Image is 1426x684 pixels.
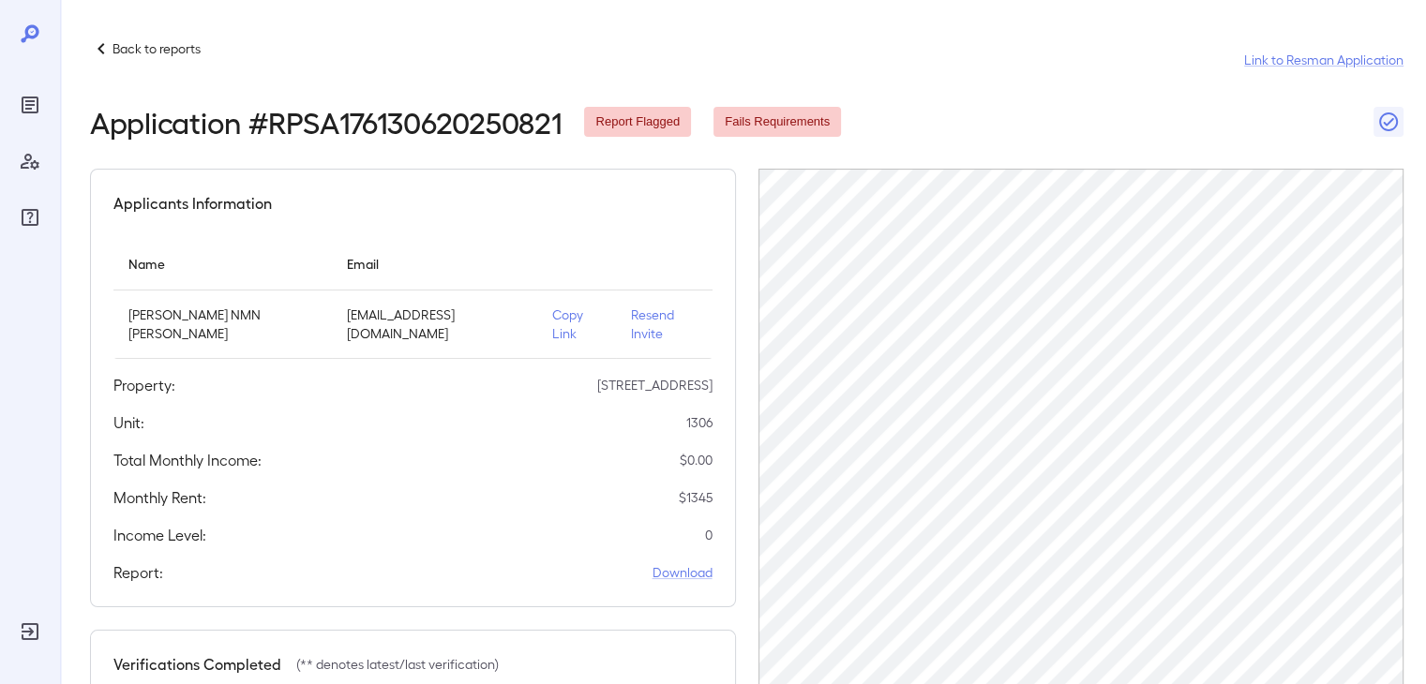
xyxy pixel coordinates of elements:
[653,563,713,582] a: Download
[113,237,332,290] th: Name
[597,376,713,394] p: [STREET_ADDRESS]
[713,113,841,131] span: Fails Requirements
[113,39,201,58] p: Back to reports
[296,655,499,674] p: (** denotes latest/last verification)
[1244,51,1403,69] a: Link to Resman Application
[113,411,144,434] h5: Unit:
[113,524,206,546] h5: Income Level:
[128,305,317,343] p: [PERSON_NAME] NMN [PERSON_NAME]
[705,526,713,544] p: 0
[113,561,163,584] h5: Report:
[90,105,562,139] h2: Application # RPSA176130620250821
[113,374,175,396] h5: Property:
[680,451,713,469] p: $ 0.00
[584,113,691,131] span: Report Flagged
[631,305,698,343] p: Resend Invite
[679,488,713,507] p: $ 1345
[15,146,45,176] div: Manage Users
[113,486,206,509] h5: Monthly Rent:
[15,202,45,232] div: FAQ
[113,237,713,359] table: simple table
[15,617,45,647] div: Log Out
[686,413,713,432] p: 1306
[347,305,521,343] p: [EMAIL_ADDRESS][DOMAIN_NAME]
[113,192,272,215] h5: Applicants Information
[15,90,45,120] div: Reports
[332,237,536,290] th: Email
[552,305,601,343] p: Copy Link
[113,449,262,471] h5: Total Monthly Income:
[113,653,281,676] h5: Verifications Completed
[1373,107,1403,137] button: Close Report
